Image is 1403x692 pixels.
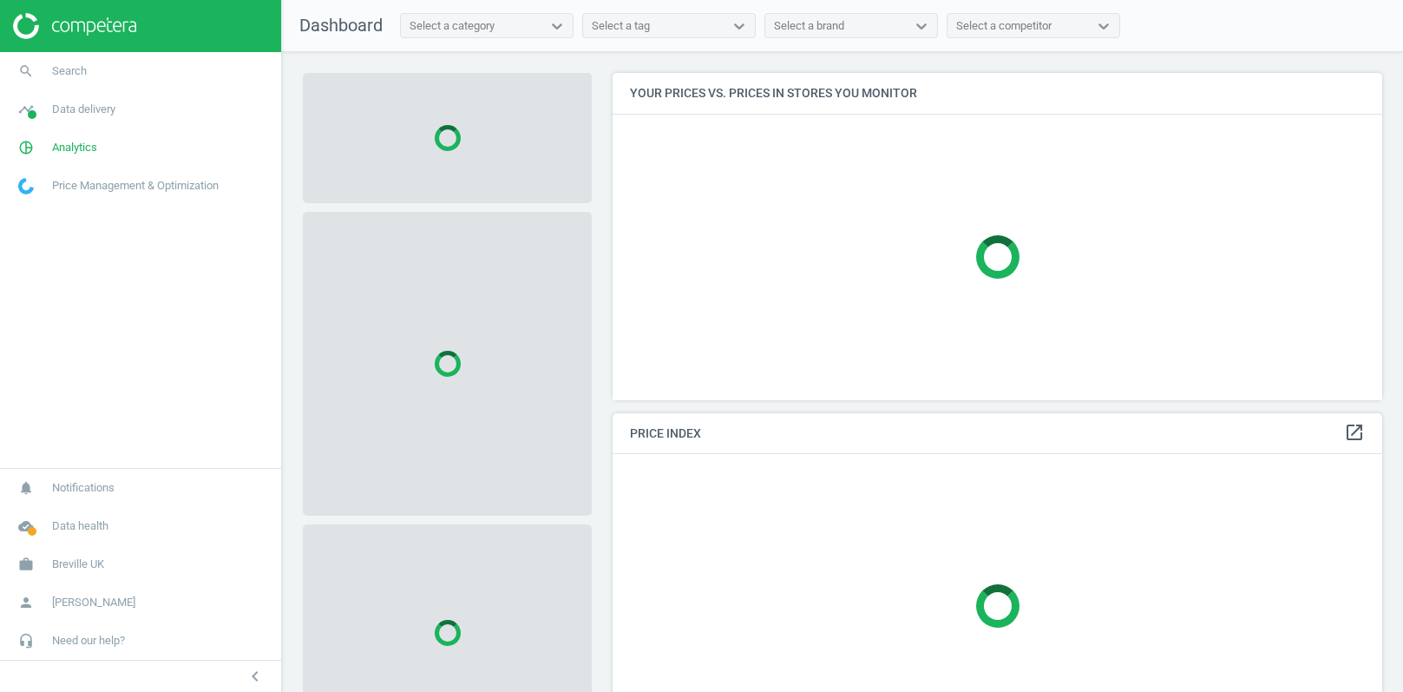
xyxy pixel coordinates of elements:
span: Data delivery [52,102,115,117]
a: open_in_new [1344,422,1365,445]
i: cloud_done [10,510,43,543]
span: [PERSON_NAME] [52,595,135,610]
i: timeline [10,93,43,126]
img: wGWNvw8QSZomAAAAABJRU5ErkJggg== [18,178,34,194]
i: person [10,586,43,619]
img: ajHJNr6hYgQAAAAASUVORK5CYII= [13,13,136,39]
i: open_in_new [1344,422,1365,443]
h4: Price Index [613,413,1382,454]
i: notifications [10,471,43,504]
div: Select a competitor [956,18,1052,34]
span: Data health [52,518,108,534]
span: Price Management & Optimization [52,178,219,194]
i: search [10,55,43,88]
span: Need our help? [52,633,125,649]
span: Search [52,63,87,79]
div: Select a category [410,18,495,34]
i: headset_mic [10,624,43,657]
span: Breville UK [52,557,104,572]
div: Select a brand [774,18,844,34]
i: chevron_left [245,666,266,687]
span: Analytics [52,140,97,155]
div: Select a tag [592,18,650,34]
i: work [10,548,43,581]
h4: Your prices vs. prices in stores you monitor [613,73,1382,114]
button: chevron_left [233,665,277,688]
i: pie_chart_outlined [10,131,43,164]
span: Dashboard [299,15,383,36]
span: Notifications [52,480,115,496]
